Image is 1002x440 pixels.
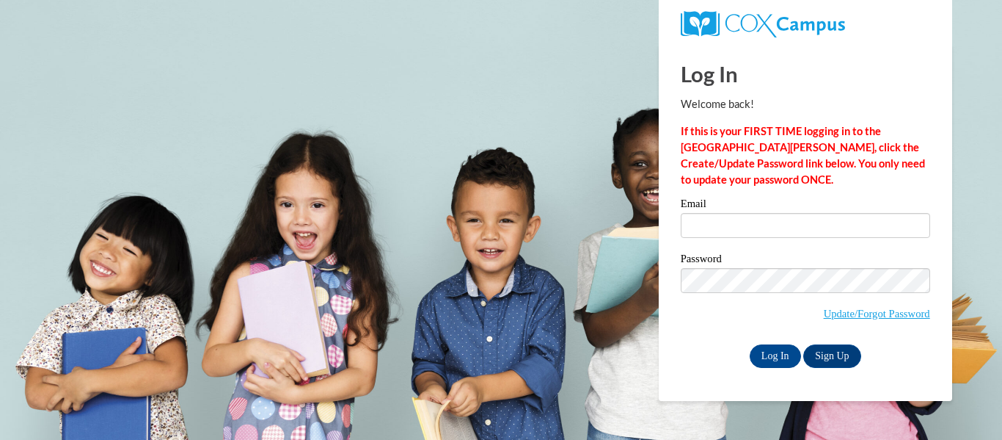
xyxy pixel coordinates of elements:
[681,96,930,112] p: Welcome back!
[681,125,925,186] strong: If this is your FIRST TIME logging in to the [GEOGRAPHIC_DATA][PERSON_NAME], click the Create/Upd...
[750,345,801,368] input: Log In
[803,345,860,368] a: Sign Up
[681,11,930,37] a: COX Campus
[681,253,930,268] label: Password
[681,198,930,213] label: Email
[824,308,930,320] a: Update/Forgot Password
[681,59,930,89] h1: Log In
[681,11,845,37] img: COX Campus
